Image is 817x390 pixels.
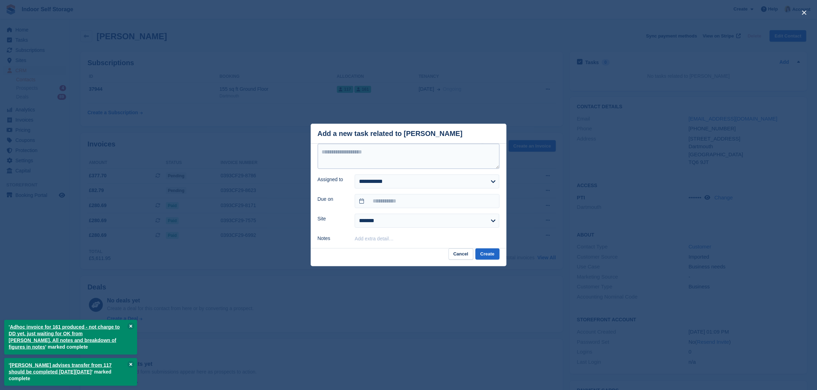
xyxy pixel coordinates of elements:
button: Create [476,248,499,260]
a: [PERSON_NAME] advises transfer from 117 should be completed [DATE][DATE] [9,362,112,375]
label: Assigned to [318,176,347,183]
label: Notes [318,235,347,242]
p: ' ' marked complete [4,320,137,354]
div: Add a new task related to [PERSON_NAME] [318,130,463,138]
a: Adhoc invoice for 161 produced - not charge to DD yet, just waiting for OK from [PERSON_NAME]. Al... [9,324,120,350]
button: Cancel [449,248,473,260]
label: Due on [318,196,347,203]
label: Site [318,215,347,223]
p: ' ' marked complete [4,358,137,386]
button: close [799,7,810,18]
button: Add extra detail… [355,236,394,241]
